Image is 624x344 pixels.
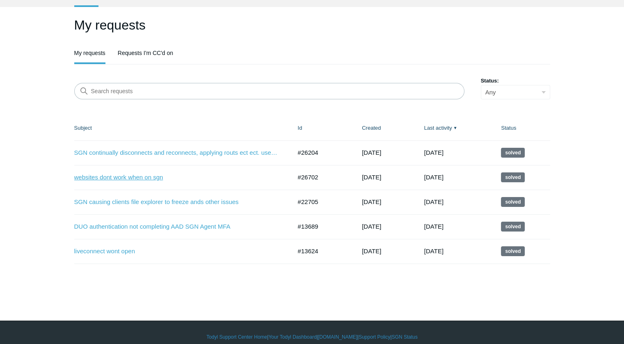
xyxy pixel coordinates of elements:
[74,148,279,158] a: SGN continually disconnects and reconnects, applying routs ect ect. user internet experience is u...
[362,174,381,181] time: 07/24/2025, 10:59
[362,125,381,131] a: Created
[290,214,354,239] td: #13689
[318,333,357,341] a: [DOMAIN_NAME]
[362,198,381,205] time: 01/30/2025, 16:13
[424,198,443,205] time: 02/27/2025, 12:03
[501,222,525,232] span: This request has been solved
[268,333,316,341] a: Your Todyl Dashboard
[74,83,464,99] input: Search requests
[206,333,267,341] a: Todyl Support Center Home
[290,239,354,264] td: #13624
[501,148,525,158] span: This request has been solved
[74,333,550,341] div: | | | |
[424,223,443,230] time: 01/22/2024, 16:03
[290,116,354,140] th: Id
[362,223,381,230] time: 11/06/2023, 15:18
[74,197,279,207] a: SGN causing clients file explorer to freeze ands other issues
[424,125,452,131] a: Last activity▼
[392,333,418,341] a: SGN Status
[290,140,354,165] td: #26204
[424,174,443,181] time: 07/30/2025, 11:38
[359,333,390,341] a: Support Policy
[290,165,354,190] td: #26702
[74,15,550,35] h1: My requests
[424,149,443,156] time: 08/11/2025, 15:02
[501,172,525,182] span: This request has been solved
[74,116,290,140] th: Subject
[74,173,279,182] a: websites dont work when on sgn
[118,44,173,62] a: Requests I'm CC'd on
[290,190,354,214] td: #22705
[501,197,525,207] span: This request has been solved
[362,248,381,255] time: 11/02/2023, 11:37
[424,248,443,255] time: 11/26/2023, 16:02
[74,222,279,232] a: DUO authentication not completing AAD SGN Agent MFA
[74,247,279,256] a: liveconnect wont open
[453,125,457,131] span: ▼
[501,246,525,256] span: This request has been solved
[74,44,105,62] a: My requests
[481,77,550,85] label: Status:
[493,116,550,140] th: Status
[362,149,381,156] time: 07/14/2025, 16:31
